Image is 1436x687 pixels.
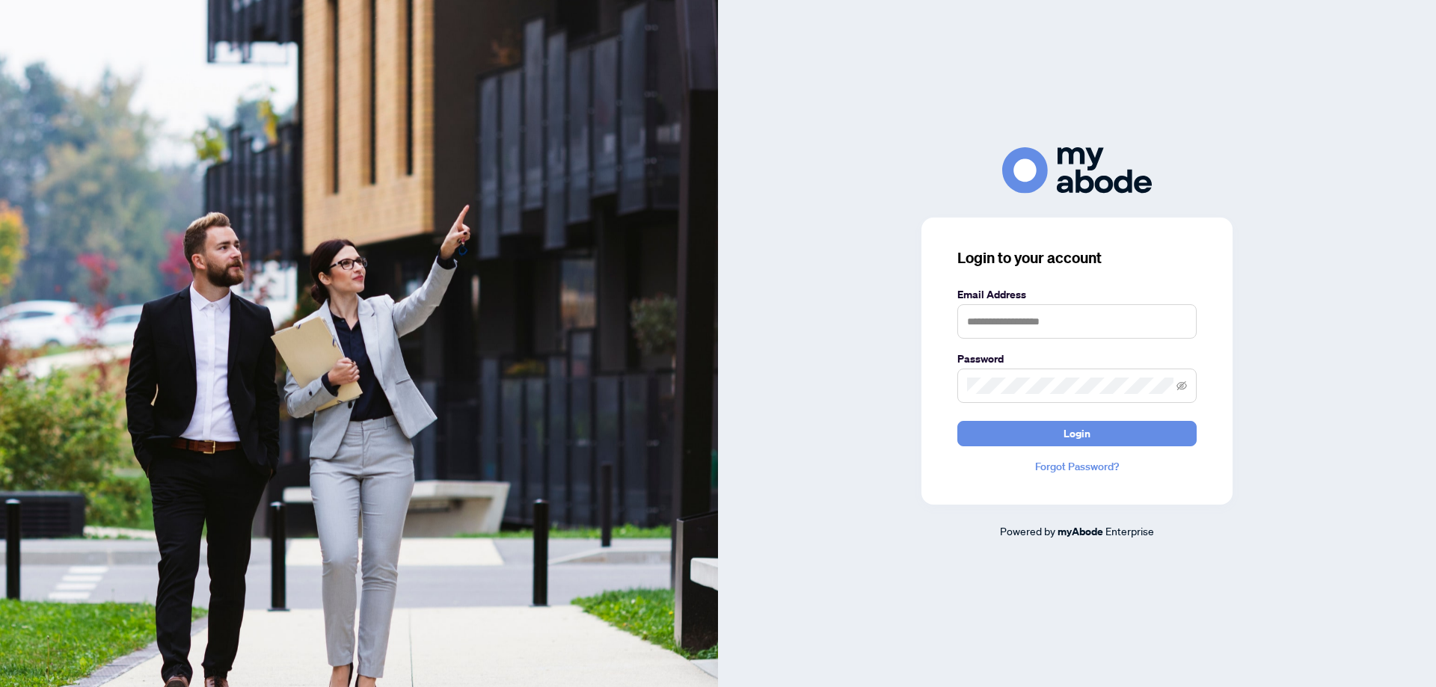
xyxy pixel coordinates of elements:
[1002,147,1152,193] img: ma-logo
[1058,523,1103,540] a: myAbode
[1105,524,1154,537] span: Enterprise
[1064,422,1090,446] span: Login
[957,421,1197,446] button: Login
[957,458,1197,475] a: Forgot Password?
[1176,381,1187,391] span: eye-invisible
[957,247,1197,268] h3: Login to your account
[957,351,1197,367] label: Password
[957,286,1197,303] label: Email Address
[1000,524,1055,537] span: Powered by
